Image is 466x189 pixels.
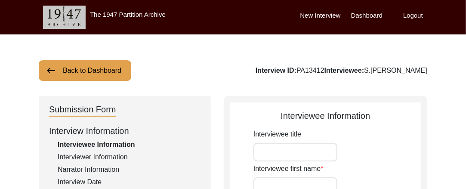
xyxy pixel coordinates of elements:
[90,11,166,18] label: The 1947 Partition Archive
[351,11,383,21] label: Dashboard
[256,67,296,74] b: Interview ID:
[300,11,341,21] label: New Interview
[58,152,201,162] div: Interviewer Information
[58,177,201,187] div: Interview Date
[256,65,427,76] div: PA13412 S.[PERSON_NAME]
[253,164,324,174] label: Interviewee first name
[253,129,301,139] label: Interviewee title
[230,109,421,122] div: Interviewee Information
[58,164,201,175] div: Narrator Information
[403,11,423,21] label: Logout
[43,6,86,29] img: header-logo.png
[49,103,116,117] div: Submission Form
[46,65,56,76] img: arrow-left.png
[49,124,201,137] div: Interview Information
[58,139,201,150] div: Interviewee Information
[324,67,364,74] b: Interviewee:
[39,60,131,81] button: Back to Dashboard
